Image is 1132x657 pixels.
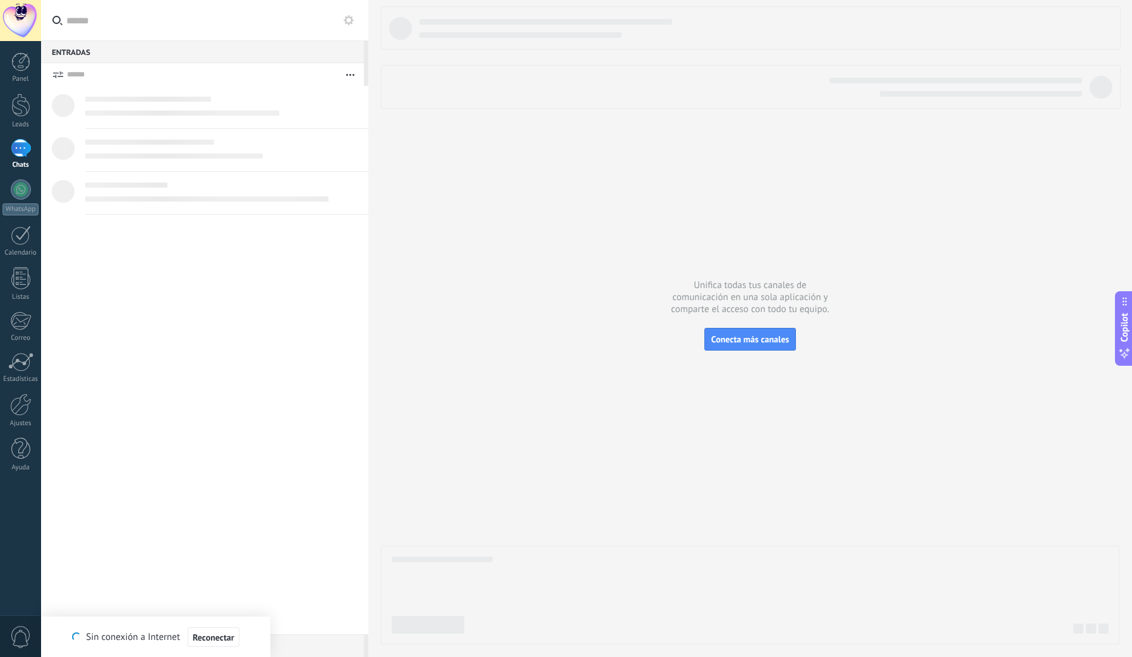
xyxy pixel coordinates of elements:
div: WhatsApp [3,203,39,215]
button: Conecta más canales [704,328,796,351]
div: Entradas [41,40,364,63]
div: Calendario [3,249,39,257]
div: Listas [3,293,39,301]
div: Ayuda [3,464,39,472]
span: Reconectar [193,633,234,642]
span: Copilot [1118,313,1131,342]
div: Sin conexión a Internet [72,627,239,648]
div: Leads [3,121,39,129]
button: Reconectar [188,627,239,648]
div: Correo [3,334,39,342]
div: Estadísticas [3,375,39,383]
div: Ajustes [3,419,39,428]
button: Más [337,63,364,86]
span: Conecta más canales [711,334,789,345]
div: Panel [3,75,39,83]
div: Chats [3,161,39,169]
